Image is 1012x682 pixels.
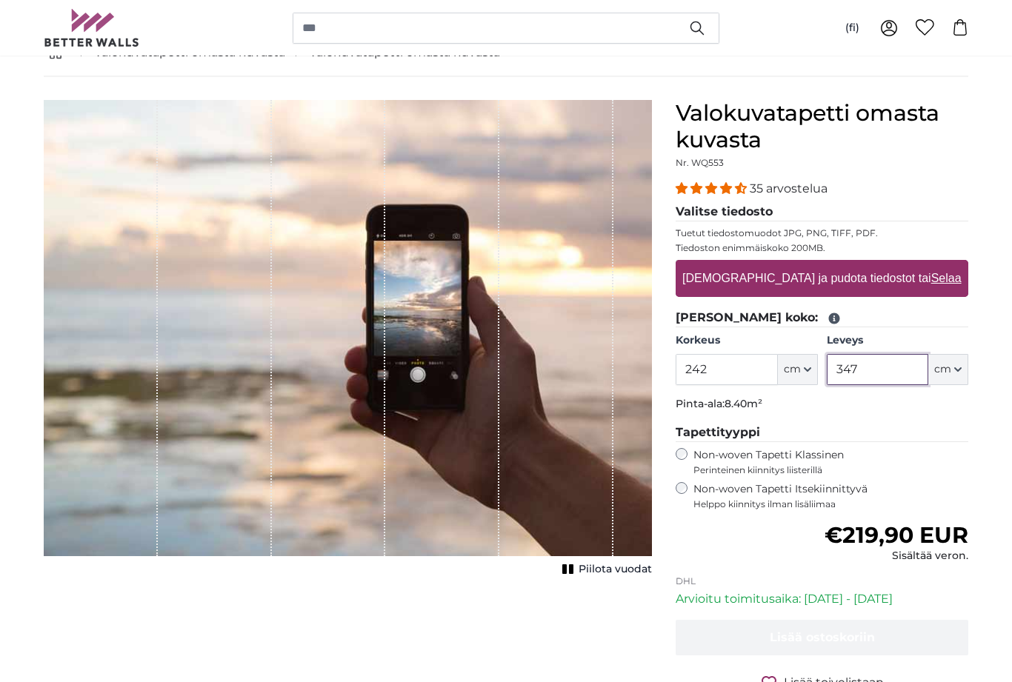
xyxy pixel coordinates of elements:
[784,363,801,378] span: cm
[827,334,968,349] label: Leveys
[676,243,968,255] p: Tiedoston enimmäiskoko 200MB.
[825,549,968,564] div: Sisältää veron.
[693,465,968,477] span: Perinteinen kiinnitys liisterillä
[725,398,762,411] span: 8.40m²
[693,483,968,511] label: Non-woven Tapetti Itsekiinnittyvä
[928,355,968,386] button: cm
[676,264,967,294] label: [DEMOGRAPHIC_DATA] ja pudota tiedostot tai
[693,449,968,477] label: Non-woven Tapetti Klassinen
[676,591,968,609] p: Arvioitu toimitusaika: [DATE] - [DATE]
[934,363,951,378] span: cm
[676,101,968,154] h1: Valokuvatapetti omasta kuvasta
[676,182,750,196] span: 4.34 stars
[676,398,968,412] p: Pinta-ala:
[676,621,968,656] button: Lisää ostoskoriin
[750,182,828,196] span: 35 arvostelua
[770,631,875,645] span: Lisää ostoskoriin
[676,228,968,240] p: Tuetut tiedostomuodot JPG, PNG, TIFF, PDF.
[676,334,817,349] label: Korkeus
[676,204,968,222] legend: Valitse tiedosto
[676,310,968,328] legend: [PERSON_NAME] koko:
[676,158,724,169] span: Nr. WQ553
[579,563,652,578] span: Piilota vuodat
[693,499,968,511] span: Helppo kiinnitys ilman lisäliimaa
[44,9,140,47] img: Betterwalls
[778,355,818,386] button: cm
[676,576,968,588] p: DHL
[931,273,962,285] u: Selaa
[676,424,968,443] legend: Tapettityyppi
[558,560,652,581] button: Piilota vuodat
[833,15,871,41] button: (fi)
[44,101,652,581] div: 1 of 1
[825,522,968,549] span: €219,90 EUR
